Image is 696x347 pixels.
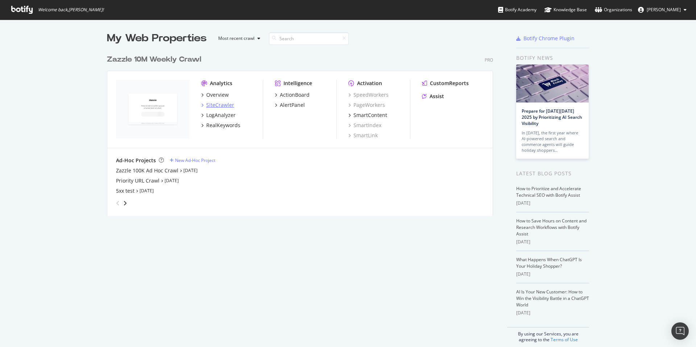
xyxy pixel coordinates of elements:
[206,112,236,119] div: LogAnalyzer
[498,6,536,13] div: Botify Academy
[283,80,312,87] div: Intelligence
[516,170,589,177] div: Latest Blog Posts
[165,177,179,184] a: [DATE]
[348,101,385,109] a: PageWorkers
[647,7,681,13] span: Colin Ma
[206,91,229,99] div: Overview
[522,130,583,153] div: In [DATE], the first year where AI-powered search and commerce agents will guide holiday shoppers…
[113,197,123,209] div: angle-left
[210,80,232,87] div: Analytics
[107,31,207,46] div: My Web Properties
[551,336,578,343] a: Terms of Use
[116,177,159,184] a: Priority URL Crawl
[212,33,263,44] button: Most recent crawl
[275,91,310,99] a: ActionBoard
[632,4,692,16] button: [PERSON_NAME]
[353,112,387,119] div: SmartContent
[201,122,240,129] a: RealKeywords
[595,6,632,13] div: Organizations
[107,54,201,65] div: Zazzle 10M Weekly Crawl
[218,36,254,41] div: Most recent crawl
[523,35,575,42] div: Botify Chrome Plugin
[123,200,128,207] div: angle-right
[269,32,349,45] input: Search
[116,80,190,138] img: zazzle.com
[485,57,493,63] div: Pro
[116,187,134,195] a: 5xx test
[422,93,444,100] a: Assist
[201,91,229,99] a: Overview
[38,7,104,13] span: Welcome back, [PERSON_NAME] !
[516,310,589,316] div: [DATE]
[140,188,154,194] a: [DATE]
[516,256,582,269] a: What Happens When ChatGPT Is Your Holiday Shopper?
[544,6,587,13] div: Knowledge Base
[516,64,589,103] img: Prepare for Black Friday 2025 by Prioritizing AI Search Visibility
[516,271,589,277] div: [DATE]
[516,200,589,206] div: [DATE]
[201,112,236,119] a: LogAnalyzer
[280,91,310,99] div: ActionBoard
[275,101,305,109] a: AlertPanel
[201,101,234,109] a: SiteCrawler
[183,167,198,173] a: [DATE]
[116,167,178,174] a: Zazzle 100K Ad Hoc Crawl
[107,46,499,216] div: grid
[516,218,587,237] a: How to Save Hours on Content and Research Workflows with Botify Assist
[516,289,589,308] a: AI Is Your New Customer: How to Win the Visibility Battle in a ChatGPT World
[280,101,305,109] div: AlertPanel
[170,157,215,163] a: New Ad-Hoc Project
[430,93,444,100] div: Assist
[671,322,689,340] div: Open Intercom Messenger
[516,54,589,62] div: Botify news
[507,327,589,343] div: By using our Services, you are agreeing to the
[516,185,581,198] a: How to Prioritize and Accelerate Technical SEO with Botify Assist
[422,80,469,87] a: CustomReports
[522,108,582,126] a: Prepare for [DATE][DATE] 2025 by Prioritizing AI Search Visibility
[116,157,156,164] div: Ad-Hoc Projects
[348,91,389,99] a: SpeedWorkers
[357,80,382,87] div: Activation
[206,101,234,109] div: SiteCrawler
[175,157,215,163] div: New Ad-Hoc Project
[430,80,469,87] div: CustomReports
[206,122,240,129] div: RealKeywords
[516,239,589,245] div: [DATE]
[348,112,387,119] a: SmartContent
[107,54,204,65] a: Zazzle 10M Weekly Crawl
[516,35,575,42] a: Botify Chrome Plugin
[348,122,381,129] a: SmartIndex
[348,132,378,139] a: SmartLink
